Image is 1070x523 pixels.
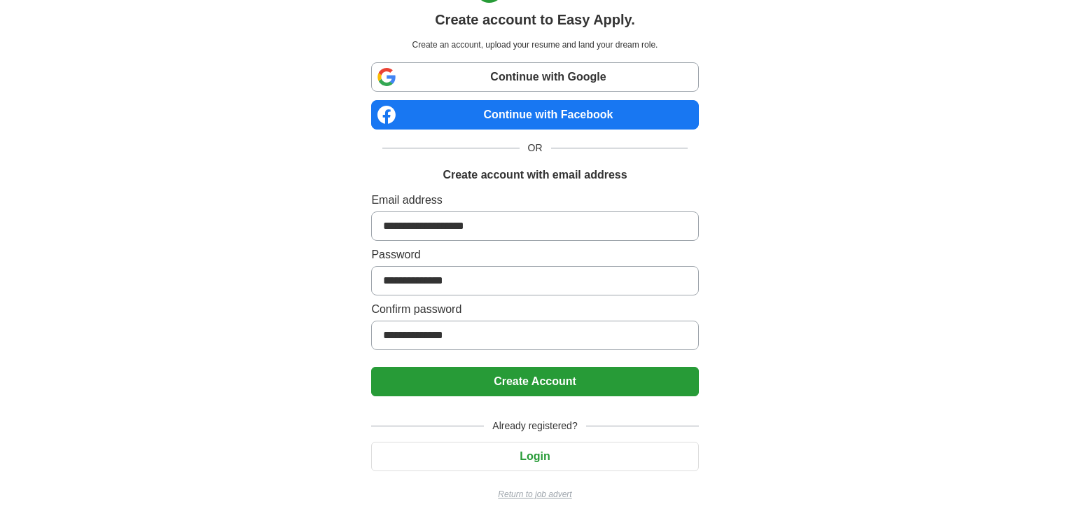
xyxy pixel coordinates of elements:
label: Password [371,246,698,263]
p: Create an account, upload your resume and land your dream role. [374,39,695,51]
span: Already registered? [484,419,585,433]
a: Return to job advert [371,488,698,501]
button: Login [371,442,698,471]
h1: Create account with email address [443,167,627,183]
button: Create Account [371,367,698,396]
label: Confirm password [371,301,698,318]
h1: Create account to Easy Apply. [435,9,635,30]
a: Continue with Facebook [371,100,698,130]
a: Login [371,450,698,462]
a: Continue with Google [371,62,698,92]
span: OR [520,141,551,155]
label: Email address [371,192,698,209]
